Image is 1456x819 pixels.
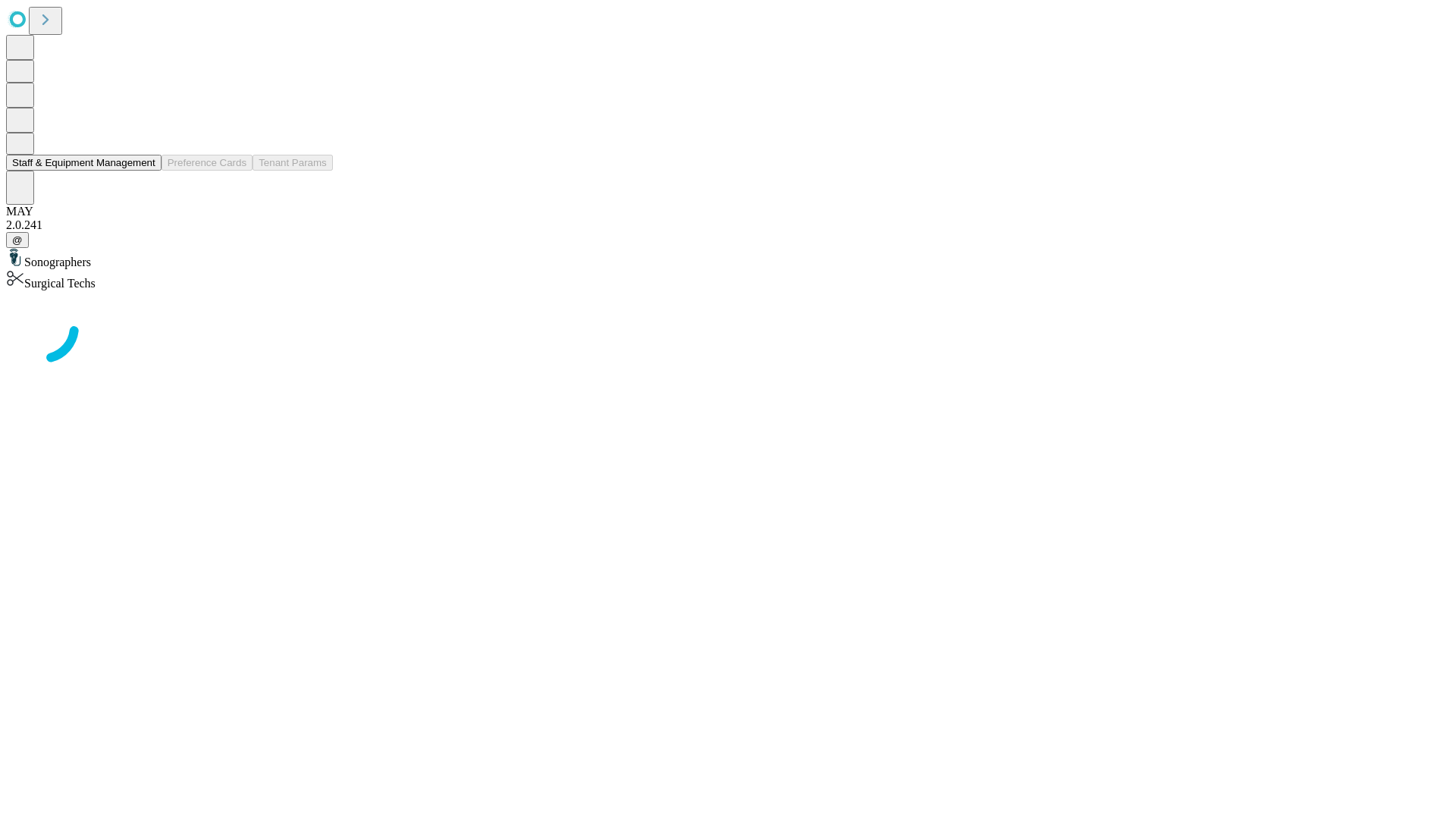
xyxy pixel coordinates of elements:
[253,155,333,171] button: Tenant Params
[6,205,1450,218] div: MAY
[6,155,162,171] button: Staff & Equipment Management
[12,234,23,246] span: @
[6,248,1450,269] div: Sonographers
[6,218,1450,232] div: 2.0.241
[162,155,253,171] button: Preference Cards
[6,269,1450,290] div: Surgical Techs
[6,232,29,248] button: @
